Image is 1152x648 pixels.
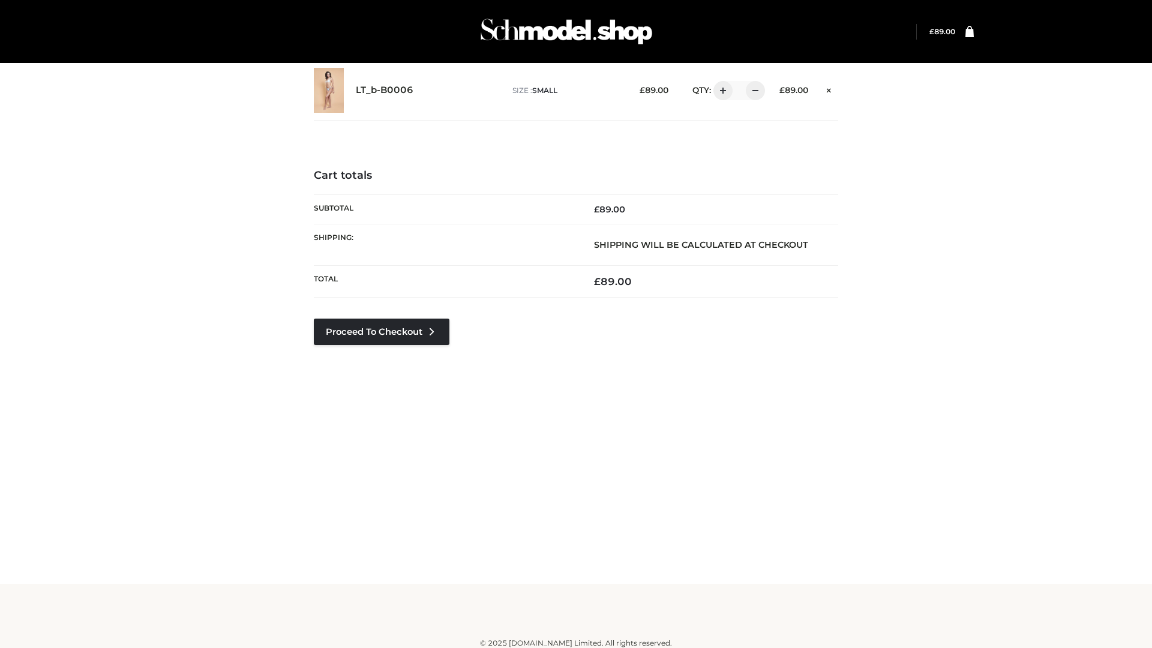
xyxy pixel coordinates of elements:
[314,319,449,345] a: Proceed to Checkout
[594,204,599,215] span: £
[929,27,955,36] bdi: 89.00
[314,169,838,182] h4: Cart totals
[680,81,761,100] div: QTY:
[512,85,621,96] p: size :
[314,266,576,298] th: Total
[640,85,645,95] span: £
[476,8,656,55] img: Schmodel Admin 964
[314,224,576,265] th: Shipping:
[532,86,557,95] span: SMALL
[314,68,344,113] img: LT_b-B0006 - SMALL
[929,27,955,36] a: £89.00
[929,27,934,36] span: £
[356,85,413,96] a: LT_b-B0006
[594,275,601,287] span: £
[594,239,808,250] strong: Shipping will be calculated at checkout
[594,275,632,287] bdi: 89.00
[779,85,808,95] bdi: 89.00
[779,85,785,95] span: £
[594,204,625,215] bdi: 89.00
[314,194,576,224] th: Subtotal
[820,81,838,97] a: Remove this item
[640,85,668,95] bdi: 89.00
